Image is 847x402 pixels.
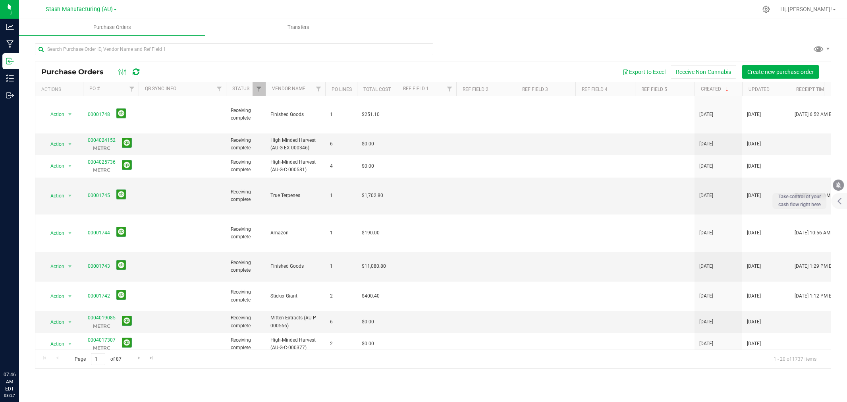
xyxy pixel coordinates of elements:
[6,40,14,48] inline-svg: Manufacturing
[362,292,380,300] span: $400.40
[65,109,75,120] span: select
[65,291,75,302] span: select
[362,340,374,348] span: $0.00
[330,140,352,148] span: 6
[699,162,713,170] span: [DATE]
[362,111,380,118] span: $251.10
[749,87,770,92] a: Updated
[330,340,352,348] span: 2
[362,229,380,237] span: $190.00
[35,43,433,55] input: Search Purchase Order ID, Vendor Name and Ref Field 1
[270,263,320,270] span: Finished Goods
[363,87,391,92] a: Total Cost
[43,291,65,302] span: Action
[463,87,488,92] a: Ref Field 2
[65,338,75,350] span: select
[522,87,548,92] a: Ref Field 3
[403,86,429,91] a: Ref Field 1
[747,162,761,170] span: [DATE]
[68,353,128,365] span: Page of 87
[699,318,713,326] span: [DATE]
[362,263,386,270] span: $11,080.80
[19,19,205,36] a: Purchase Orders
[231,259,261,274] span: Receiving complete
[270,192,320,199] span: True Terpenes
[88,112,110,117] a: 00001748
[231,107,261,122] span: Receiving complete
[270,292,320,300] span: Sticker Giant
[88,263,110,269] a: 00001743
[65,160,75,172] span: select
[231,288,261,303] span: Receiving complete
[232,86,249,91] a: Status
[8,338,32,362] iframe: Resource center
[88,293,110,299] a: 00001742
[747,192,761,199] span: [DATE]
[4,392,15,398] p: 08/27
[747,340,761,348] span: [DATE]
[747,69,814,75] span: Create new purchase order
[89,86,100,91] a: PO #
[231,188,261,203] span: Receiving complete
[699,140,713,148] span: [DATE]
[4,371,15,392] p: 07:46 AM EDT
[747,229,761,237] span: [DATE]
[671,65,736,79] button: Receive Non-Cannabis
[88,144,116,152] p: METRC
[253,82,266,96] a: Filter
[330,229,352,237] span: 1
[270,111,320,118] span: Finished Goods
[88,166,116,174] p: METRC
[362,318,374,326] span: $0.00
[65,317,75,328] span: select
[231,314,261,329] span: Receiving complete
[795,263,837,270] span: [DATE] 1:29 PM EDT
[747,318,761,326] span: [DATE]
[761,6,771,13] div: Manage settings
[641,87,667,92] a: Ref Field 5
[742,65,819,79] button: Create new purchase order
[43,160,65,172] span: Action
[43,139,65,150] span: Action
[43,317,65,328] span: Action
[231,158,261,174] span: Receiving complete
[747,292,761,300] span: [DATE]
[231,336,261,352] span: Receiving complete
[91,353,105,365] input: 1
[65,139,75,150] span: select
[43,228,65,239] span: Action
[41,87,80,92] div: Actions
[747,263,761,270] span: [DATE]
[146,353,157,364] a: Go to the last page
[88,344,116,352] p: METRC
[6,23,14,31] inline-svg: Analytics
[699,192,713,199] span: [DATE]
[277,24,320,31] span: Transfers
[699,292,713,300] span: [DATE]
[88,322,116,330] p: METRC
[362,192,383,199] span: $1,702.80
[747,140,761,148] span: [DATE]
[65,261,75,272] span: select
[767,353,823,365] span: 1 - 20 of 1737 items
[41,68,112,76] span: Purchase Orders
[332,87,352,92] a: PO Lines
[125,82,139,96] a: Filter
[330,263,352,270] span: 1
[6,91,14,99] inline-svg: Outbound
[701,86,730,92] a: Created
[6,57,14,65] inline-svg: Inbound
[699,263,713,270] span: [DATE]
[88,193,110,198] a: 00001745
[362,162,374,170] span: $0.00
[699,340,713,348] span: [DATE]
[65,190,75,201] span: select
[43,261,65,272] span: Action
[443,82,456,96] a: Filter
[270,158,320,174] span: High-Minded Harvest (AU-G-C-000581)
[796,87,843,92] a: Receipt Timestamp
[43,109,65,120] span: Action
[46,6,113,13] span: Stash Manufacturing (AU)
[231,137,261,152] span: Receiving complete
[270,137,320,152] span: High Minded Harvest (AU-G-EX-000346)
